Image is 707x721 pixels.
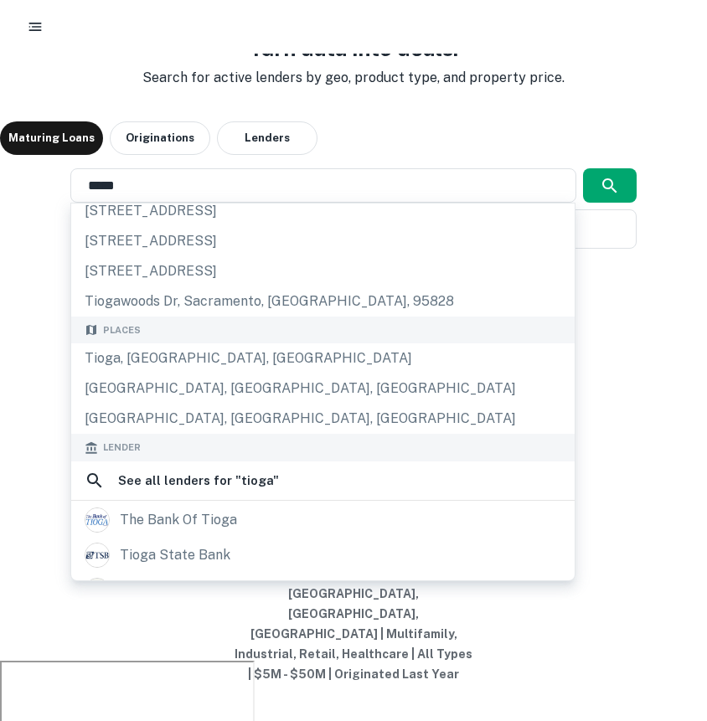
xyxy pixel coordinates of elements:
p: Search for active lenders by geo, product type, and property price. [129,68,578,88]
div: tiaa [120,578,147,603]
div: Tioga, [GEOGRAPHIC_DATA], [GEOGRAPHIC_DATA] [71,343,575,373]
a: the bank of tioga [71,502,575,538]
a: tiaa [71,573,575,608]
iframe: Chat Widget [623,587,707,667]
div: [GEOGRAPHIC_DATA], [GEOGRAPHIC_DATA], [GEOGRAPHIC_DATA] [71,404,575,434]
h6: See all lenders for " tioga " [118,471,279,491]
button: Originations [110,121,210,155]
img: picture [85,508,109,532]
a: tioga state bank [71,538,575,573]
img: picture [85,579,109,602]
button: [GEOGRAPHIC_DATA], [GEOGRAPHIC_DATA], [GEOGRAPHIC_DATA] | Multifamily, Industrial, Retail, Health... [228,579,479,689]
div: [STREET_ADDRESS] [71,196,575,226]
div: tiogawoods dr, sacramento, [GEOGRAPHIC_DATA], 95828 [71,286,575,317]
img: picture [85,543,109,567]
div: the bank of tioga [120,507,237,533]
button: Lenders [217,121,317,155]
div: [STREET_ADDRESS] [71,226,575,256]
span: Places [103,323,141,337]
div: tioga state bank [120,543,230,568]
div: [GEOGRAPHIC_DATA], [GEOGRAPHIC_DATA], [GEOGRAPHIC_DATA] [71,373,575,404]
div: [STREET_ADDRESS] [71,256,575,286]
span: Lender [103,440,141,455]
